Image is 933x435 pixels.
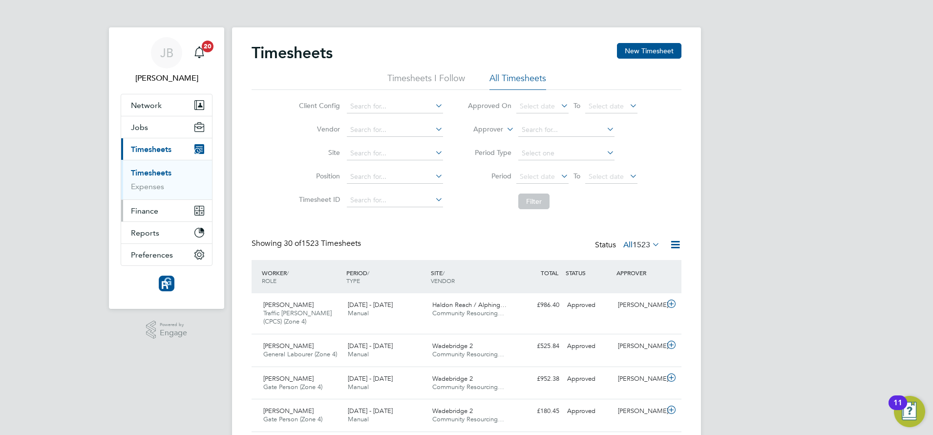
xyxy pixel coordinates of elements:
[287,269,289,277] span: /
[131,101,162,110] span: Network
[131,168,171,177] a: Timesheets
[894,396,925,427] button: Open Resource Center, 11 new notifications
[428,264,513,289] div: SITE
[614,264,665,282] div: APPROVER
[432,374,473,383] span: Wadebridge 2
[252,239,363,249] div: Showing
[518,123,615,137] input: Search for...
[347,123,443,137] input: Search for...
[347,147,443,160] input: Search for...
[263,383,322,391] span: Gate Person (Zone 4)
[633,240,650,250] span: 1523
[131,182,164,191] a: Expenses
[296,195,340,204] label: Timesheet ID
[296,172,340,180] label: Position
[347,170,443,184] input: Search for...
[121,276,212,291] a: Go to home page
[489,72,546,90] li: All Timesheets
[284,239,301,248] span: 30 of
[131,123,148,132] span: Jobs
[512,297,563,313] div: £986.40
[252,43,333,63] h2: Timesheets
[614,371,665,387] div: [PERSON_NAME]
[160,329,187,337] span: Engage
[348,301,393,309] span: [DATE] - [DATE]
[296,101,340,110] label: Client Config
[347,100,443,113] input: Search for...
[344,264,428,289] div: PERIOD
[893,403,902,415] div: 11
[614,338,665,354] div: [PERSON_NAME]
[432,415,504,423] span: Community Resourcing…
[518,194,550,209] button: Filter
[459,125,503,134] label: Approver
[263,407,314,415] span: [PERSON_NAME]
[202,41,213,52] span: 20
[617,43,681,59] button: New Timesheet
[563,297,614,313] div: Approved
[348,342,393,350] span: [DATE] - [DATE]
[262,277,276,284] span: ROLE
[131,145,171,154] span: Timesheets
[571,99,583,112] span: To
[589,102,624,110] span: Select date
[512,403,563,419] div: £180.45
[432,383,504,391] span: Community Resourcing…
[121,94,212,116] button: Network
[109,27,224,309] nav: Main navigation
[563,371,614,387] div: Approved
[432,350,504,358] span: Community Resourcing…
[432,301,507,309] span: Haldon Reach / Alphing…
[131,250,173,260] span: Preferences
[263,309,332,326] span: Traffic [PERSON_NAME] (CPCS) (Zone 4)
[347,194,443,207] input: Search for...
[432,342,473,350] span: Wadebridge 2
[121,222,212,243] button: Reports
[263,350,337,358] span: General Labourer (Zone 4)
[263,301,314,309] span: [PERSON_NAME]
[296,125,340,133] label: Vendor
[563,264,614,282] div: STATUS
[432,309,504,317] span: Community Resourcing…
[131,206,158,216] span: Finance
[121,160,212,199] div: Timesheets
[348,383,369,391] span: Manual
[432,407,473,415] span: Wadebridge 2
[121,37,212,84] a: JB[PERSON_NAME]
[160,321,187,329] span: Powered by
[263,342,314,350] span: [PERSON_NAME]
[512,338,563,354] div: £525.84
[614,403,665,419] div: [PERSON_NAME]
[159,276,174,291] img: resourcinggroup-logo-retina.png
[614,297,665,313] div: [PERSON_NAME]
[121,72,212,84] span: Joe Belsten
[431,277,455,284] span: VENDOR
[571,170,583,182] span: To
[263,415,322,423] span: Gate Person (Zone 4)
[160,46,173,59] span: JB
[259,264,344,289] div: WORKER
[284,239,361,248] span: 1523 Timesheets
[121,116,212,138] button: Jobs
[467,148,511,157] label: Period Type
[563,338,614,354] div: Approved
[348,374,393,383] span: [DATE] - [DATE]
[520,102,555,110] span: Select date
[131,228,159,238] span: Reports
[589,172,624,181] span: Select date
[367,269,369,277] span: /
[595,239,662,252] div: Status
[296,148,340,157] label: Site
[520,172,555,181] span: Select date
[348,407,393,415] span: [DATE] - [DATE]
[121,200,212,221] button: Finance
[146,321,188,339] a: Powered byEngage
[348,309,369,317] span: Manual
[467,172,511,180] label: Period
[541,269,558,277] span: TOTAL
[346,277,360,284] span: TYPE
[387,72,465,90] li: Timesheets I Follow
[623,240,660,250] label: All
[348,415,369,423] span: Manual
[512,371,563,387] div: £952.38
